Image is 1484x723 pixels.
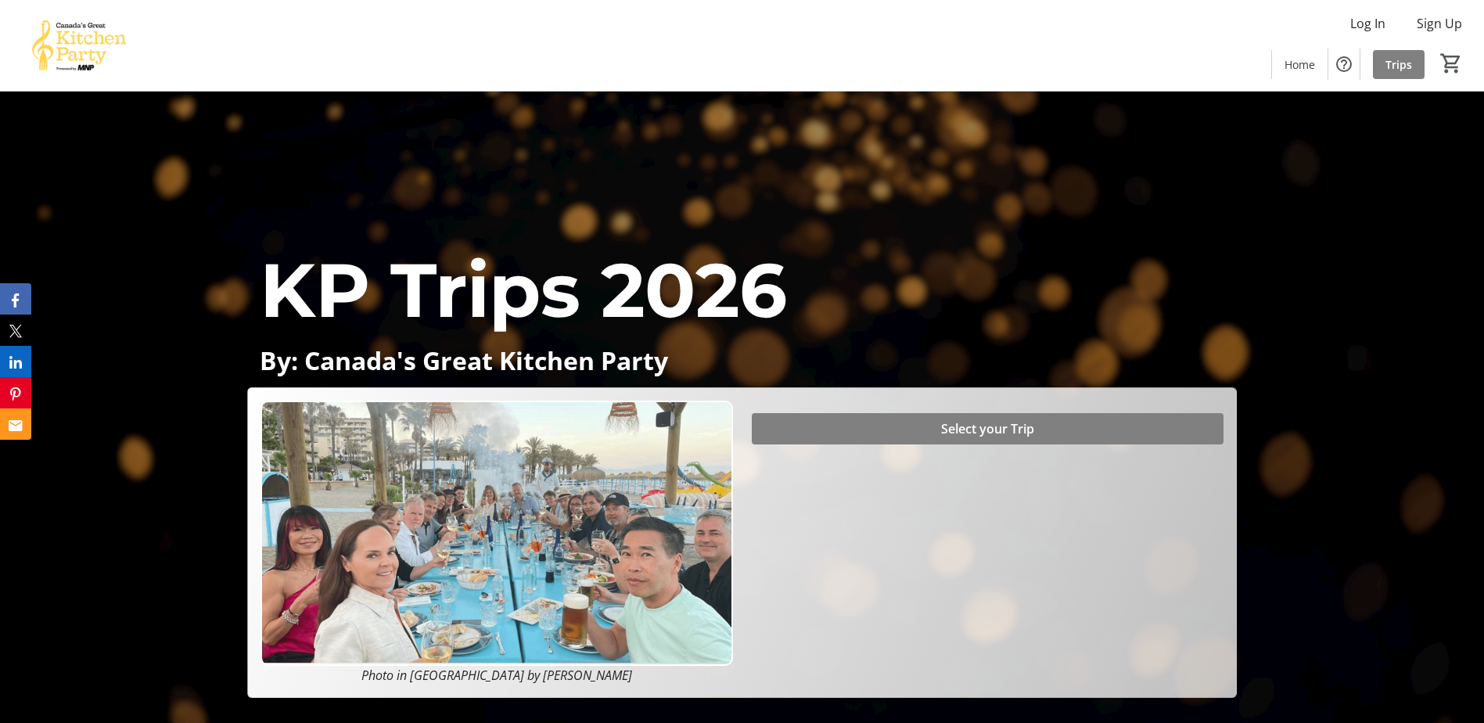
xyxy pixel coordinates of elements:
span: Log In [1350,14,1385,33]
img: Campaign CTA Media Photo [261,401,732,666]
p: By: Canada's Great Kitchen Party [260,347,1224,374]
span: Select your Trip [941,419,1034,438]
span: Sign Up [1417,14,1462,33]
span: Home [1285,56,1315,73]
button: Select your Trip [752,413,1223,444]
span: Trips [1385,56,1412,73]
a: Trips [1373,50,1425,79]
button: Help [1328,49,1360,80]
em: Photo in [GEOGRAPHIC_DATA] by [PERSON_NAME] [361,667,632,684]
button: Cart [1437,49,1465,77]
span: KP Trips 2026 [260,244,787,336]
button: Log In [1338,11,1398,36]
a: Home [1272,50,1328,79]
img: Canada’s Great Kitchen Party's Logo [9,6,149,85]
button: Sign Up [1404,11,1475,36]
